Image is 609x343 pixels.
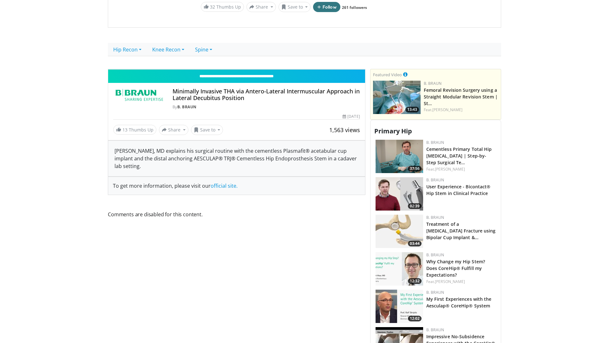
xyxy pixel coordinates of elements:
div: Feat. [426,166,496,172]
a: Why Change my Hip Stem? Does CoreHip® Fulfill my Expectations? [426,259,485,278]
a: 37:56 [376,140,423,173]
a: B. Braun [426,290,444,295]
button: Save to [191,125,223,135]
video-js: Video Player [108,69,365,70]
span: 12:02 [408,316,422,321]
span: 13 [122,127,128,133]
a: User Experience - Bicontact® Hip Stem in Clinical Practice [426,184,491,196]
span: 13:43 [405,107,419,112]
span: 37:56 [408,166,422,171]
a: [PERSON_NAME] [432,107,462,112]
a: 13 Thumbs Up [113,125,156,135]
a: B. Braun [177,104,197,110]
img: 0db22b30-d533-42c0-80d5-28c8f312f1a0.150x105_q85_crop-smart_upscale.jpg [376,177,423,211]
a: [PERSON_NAME] [435,166,465,172]
a: B. Braun [426,252,444,258]
button: Follow [313,2,340,12]
a: 13:43 [373,81,421,114]
img: d73e04c3-288b-4a17-9b46-60ae1f641967.jpg.150x105_q85_crop-smart_upscale.jpg [376,290,423,323]
span: 12:32 [408,278,422,284]
a: 32 Thumbs Up [201,2,244,12]
a: Knee Recon [147,43,190,56]
span: 02:39 [408,203,422,209]
a: B. Braun [426,140,444,145]
a: My First Experiences with the Aesculap® CoreHip® System [426,296,492,309]
a: [PERSON_NAME] [435,279,465,284]
a: Spine [190,43,218,56]
button: Share [246,2,276,12]
a: B. Braun [426,327,444,333]
button: Save to [278,2,311,12]
a: 03:44 [376,215,423,248]
a: Hip Recon [108,43,147,56]
span: Comments are disabled for this content. [108,210,365,219]
img: dd541074-bb98-4b7d-853b-83c717806bb5.jpg.150x105_q85_crop-smart_upscale.jpg [376,215,423,248]
a: 261 followers [342,5,367,10]
a: B. Braun [426,215,444,220]
a: Cementless Primary Total Hip [MEDICAL_DATA] | Step-by-Step Surgical Te… [426,146,492,165]
a: B. Braun [426,177,444,183]
a: B. Braun [424,81,442,86]
a: Femoral Revision Surgery using a Straight Modular Revision Stem | St… [424,87,498,106]
div: By [173,104,360,110]
a: 12:32 [376,252,423,286]
a: 02:39 [376,177,423,211]
div: Feat. [426,279,496,285]
div: [PERSON_NAME], MD explains his surgical routine with the cementless Plasmafit® acetabular cup imp... [108,141,365,176]
a: official site. [211,182,238,189]
span: To get more information, please visit our [113,182,211,189]
small: Featured Video [373,72,402,77]
img: 91b111a7-5173-4914-9915-8ee52757365d.jpg.150x105_q85_crop-smart_upscale.jpg [376,252,423,286]
a: Treatment of a [MEDICAL_DATA] Fracture using Bipolar Cup Implant &… [426,221,496,240]
img: 0732e846-dfaf-48e4-92d8-164ee1b1b95b.png.150x105_q85_crop-smart_upscale.png [376,140,423,173]
h4: Minimally Invasive THA via Antero-Lateral Intermuscular Approach in Lateral Decubitus Position [173,88,360,102]
span: 03:44 [408,241,422,246]
span: Primary Hip [374,127,412,135]
div: [DATE] [343,114,360,119]
span: 1,563 views [329,126,360,134]
button: Share [159,125,188,135]
img: 4275ad52-8fa6-4779-9598-00e5d5b95857.150x105_q85_crop-smart_upscale.jpg [373,81,421,114]
div: Feat. [424,107,498,113]
img: B. Braun [113,88,165,103]
a: 12:02 [376,290,423,323]
span: 32 [210,4,215,10]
